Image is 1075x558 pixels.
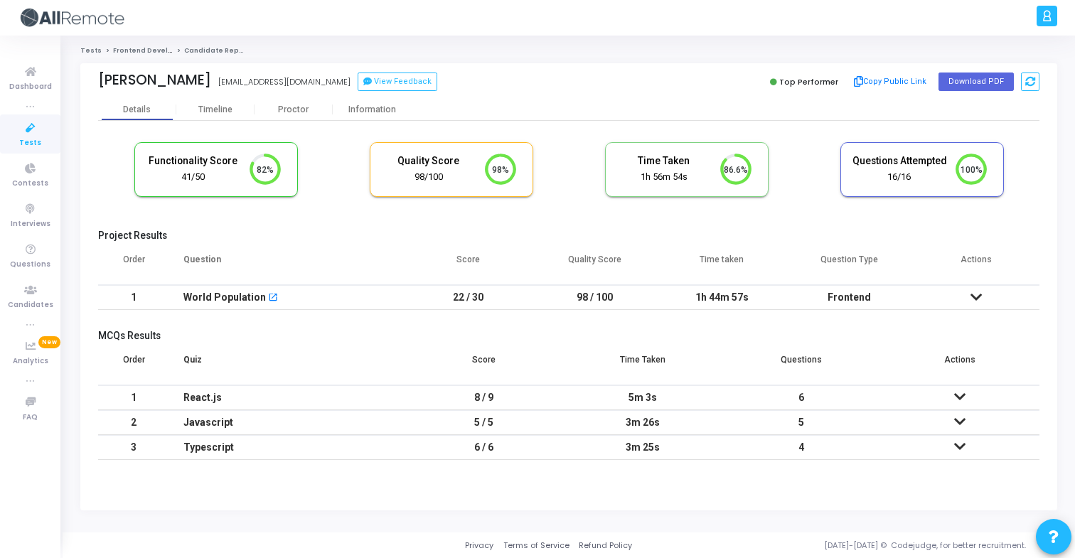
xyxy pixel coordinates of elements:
[11,218,50,230] span: Interviews
[183,411,390,434] div: Javascript
[98,72,211,88] div: [PERSON_NAME]
[405,435,563,460] td: 6 / 6
[405,285,532,310] td: 22 / 30
[12,178,48,190] span: Contests
[183,436,390,459] div: Typescript
[98,410,169,435] td: 2
[786,285,913,310] td: Frontend
[23,412,38,424] span: FAQ
[465,540,493,552] a: Privacy
[405,345,563,385] th: Score
[98,385,169,410] td: 1
[503,540,569,552] a: Terms of Service
[255,104,333,115] div: Proctor
[577,411,707,434] div: 3m 26s
[218,76,351,88] div: [EMAIL_ADDRESS][DOMAIN_NAME]
[358,73,437,91] button: View Feedback
[80,46,1057,55] nav: breadcrumb
[146,155,241,167] h5: Functionality Score
[577,386,707,409] div: 5m 3s
[98,285,169,310] td: 1
[123,104,151,115] div: Details
[405,245,532,285] th: Score
[98,345,169,385] th: Order
[405,385,563,410] td: 8 / 9
[19,137,41,149] span: Tests
[779,76,838,87] span: Top Performer
[169,345,405,385] th: Quiz
[268,294,278,304] mat-icon: open_in_new
[722,435,881,460] td: 4
[183,386,390,409] div: React.js
[658,245,786,285] th: Time taken
[722,345,881,385] th: Questions
[722,385,881,410] td: 6
[183,286,266,309] div: World Population
[146,171,241,184] div: 41/50
[18,4,124,32] img: logo
[113,46,200,55] a: Frontend Developer (L5)
[13,355,48,367] span: Analytics
[38,336,60,348] span: New
[616,155,712,167] h5: Time Taken
[80,46,102,55] a: Tests
[577,436,707,459] div: 3m 25s
[184,46,250,55] span: Candidate Report
[198,104,232,115] div: Timeline
[579,540,632,552] a: Refund Policy
[852,155,947,167] h5: Questions Attempted
[405,410,563,435] td: 5 / 5
[98,245,169,285] th: Order
[881,345,1039,385] th: Actions
[9,81,52,93] span: Dashboard
[532,245,659,285] th: Quality Score
[632,540,1057,552] div: [DATE]-[DATE] © Codejudge, for better recruitment.
[850,71,931,92] button: Copy Public Link
[786,245,913,285] th: Question Type
[381,155,476,167] h5: Quality Score
[658,285,786,310] td: 1h 44m 57s
[616,171,712,184] div: 1h 56m 54s
[98,230,1039,242] h5: Project Results
[169,245,405,285] th: Question
[98,435,169,460] td: 3
[98,330,1039,342] h5: MCQs Results
[563,345,722,385] th: Time Taken
[381,171,476,184] div: 98/100
[938,73,1014,91] button: Download PDF
[722,410,881,435] td: 5
[532,285,659,310] td: 98 / 100
[852,171,947,184] div: 16/16
[912,245,1039,285] th: Actions
[8,299,53,311] span: Candidates
[10,259,50,271] span: Questions
[333,104,411,115] div: Information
